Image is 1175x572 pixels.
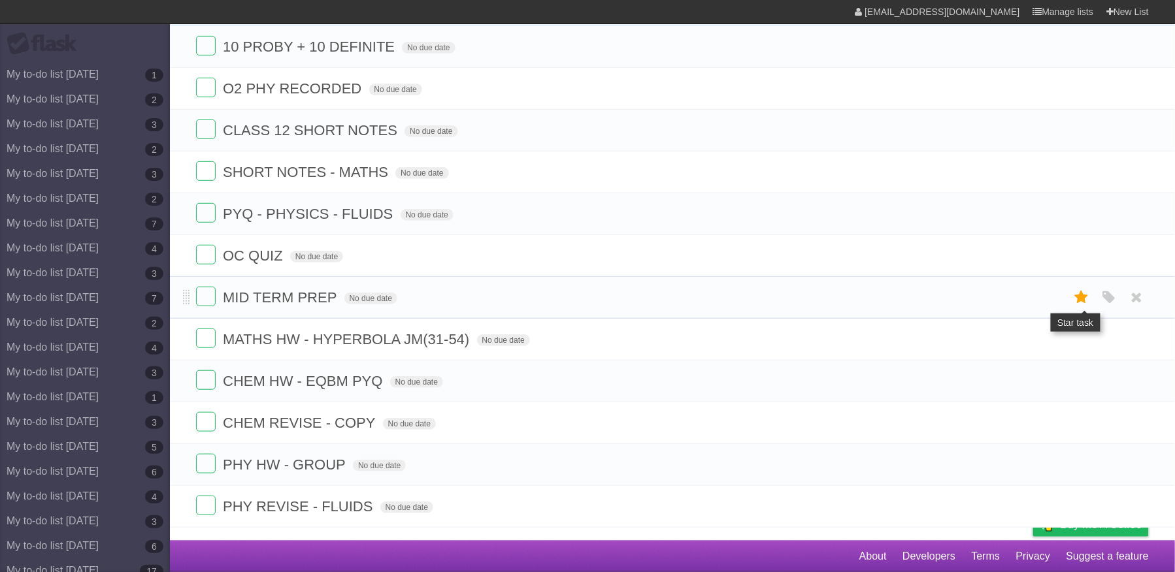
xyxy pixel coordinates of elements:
a: Privacy [1016,544,1050,569]
span: MID TERM PREP [223,289,340,306]
b: 6 [145,466,163,479]
b: 1 [145,391,163,404]
span: CHEM HW - EQBM PYQ [223,373,386,389]
label: Done [196,496,216,515]
span: No due date [477,334,530,346]
b: 4 [145,242,163,255]
b: 2 [145,143,163,156]
span: No due date [395,167,448,179]
b: 4 [145,490,163,503]
label: Done [196,161,216,181]
b: 3 [145,366,163,379]
b: 6 [145,540,163,553]
label: Done [196,454,216,473]
b: 3 [145,267,163,280]
span: PHY HW - GROUP [223,456,349,473]
b: 2 [145,193,163,206]
label: Done [196,119,216,139]
span: PYQ - PHYSICS - FLUIDS [223,206,396,222]
b: 7 [145,292,163,305]
span: 10 PROBY + 10 DEFINITE [223,39,398,55]
span: OC QUIZ [223,247,286,264]
a: Suggest a feature [1067,544,1149,569]
b: 1 [145,69,163,82]
b: 3 [145,118,163,131]
b: 2 [145,317,163,330]
span: No due date [353,460,406,471]
span: No due date [390,376,443,388]
span: No due date [369,84,422,95]
label: Done [196,287,216,306]
b: 5 [145,441,163,454]
span: No due date [401,209,454,221]
label: Done [196,36,216,56]
a: About [859,544,887,569]
b: 4 [145,342,163,355]
span: CLASS 12 SHORT NOTES [223,122,401,138]
div: Flask [7,32,85,56]
label: Done [196,370,216,390]
span: No due date [405,125,457,137]
span: No due date [383,418,436,430]
span: No due date [380,501,433,513]
b: 7 [145,217,163,230]
label: Done [196,203,216,223]
span: Buy me a coffee [1061,513,1142,536]
b: 3 [145,168,163,181]
span: No due date [402,42,455,54]
label: Star task [1069,287,1094,308]
span: MATHS HW - HYPERBOLA JM(31-54) [223,331,472,347]
span: CHEM REVISE - COPY [223,415,378,431]
b: 3 [145,515,163,528]
a: Terms [972,544,1001,569]
label: Done [196,412,216,432]
span: O2 PHY RECORDED [223,80,365,97]
label: Done [196,245,216,264]
a: Developers [902,544,955,569]
b: 2 [145,93,163,106]
span: No due date [290,251,343,262]
label: Done [196,328,216,348]
span: PHY REVISE - FLUIDS [223,498,376,515]
span: SHORT NOTES - MATHS [223,164,391,180]
span: No due date [344,293,397,304]
label: Done [196,78,216,97]
b: 3 [145,416,163,429]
